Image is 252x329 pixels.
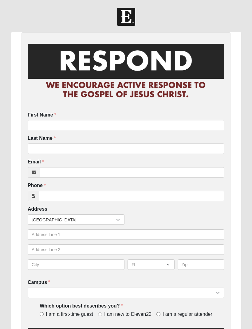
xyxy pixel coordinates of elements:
img: Church of Eleven22 Logo [117,8,135,26]
label: First Name [28,112,56,119]
span: I am a regular attender [163,311,212,318]
span: I am a first-time guest [46,311,93,318]
input: I am a regular attender [156,312,160,316]
input: City [28,259,124,270]
input: Address Line 2 [28,244,224,255]
label: Which option best describes you? [40,303,123,310]
span: I am new to Eleven22 [104,311,152,318]
span: [GEOGRAPHIC_DATA] [32,215,116,225]
input: Address Line 1 [28,229,224,240]
label: Campus [28,279,50,286]
input: I am a first-time guest [40,312,44,316]
label: Email [28,159,44,166]
img: RespondCardHeader.png [28,38,224,104]
input: I am new to Eleven22 [98,312,102,316]
label: Last Name [28,135,56,142]
label: Phone [28,182,46,189]
label: Address [28,206,47,213]
input: Zip [178,259,225,270]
